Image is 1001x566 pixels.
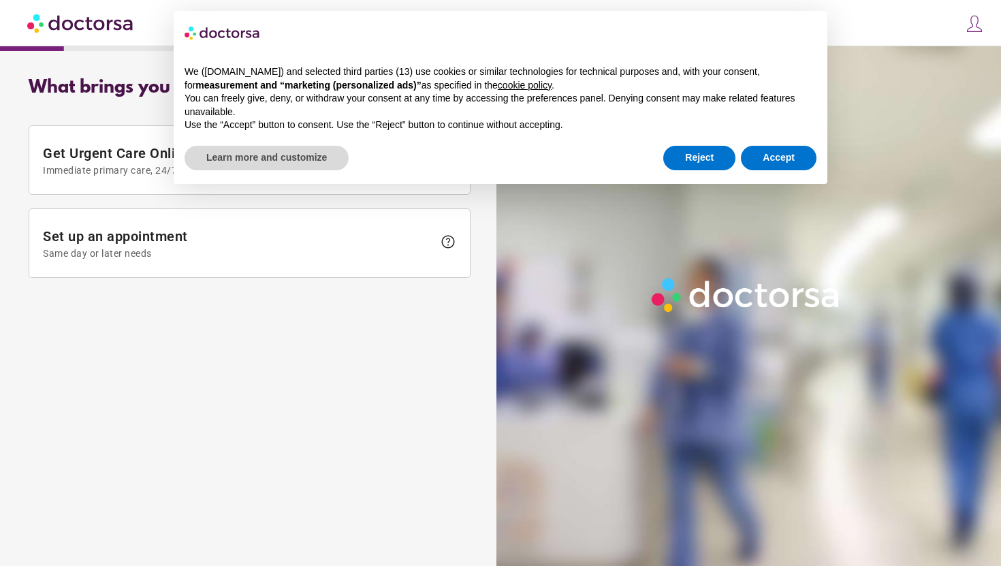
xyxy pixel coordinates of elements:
[185,92,816,119] p: You can freely give, deny, or withdraw your consent at any time by accessing the preferences pane...
[440,234,456,250] span: help
[663,146,735,170] button: Reject
[43,248,433,259] span: Same day or later needs
[27,7,135,38] img: Doctorsa.com
[185,65,816,92] p: We ([DOMAIN_NAME]) and selected third parties (13) use cookies or similar technologies for techni...
[185,22,261,44] img: logo
[185,119,816,132] p: Use the “Accept” button to consent. Use the “Reject” button to continue without accepting.
[741,146,816,170] button: Accept
[965,14,984,33] img: icons8-customer-100.png
[185,146,349,170] button: Learn more and customize
[498,80,552,91] a: cookie policy
[195,80,421,91] strong: measurement and “marketing (personalized ads)”
[646,272,846,317] img: Logo-Doctorsa-trans-White-partial-flat.png
[29,78,471,98] div: What brings you in?
[43,165,433,176] span: Immediate primary care, 24/7
[43,228,433,259] span: Set up an appointment
[43,145,433,176] span: Get Urgent Care Online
